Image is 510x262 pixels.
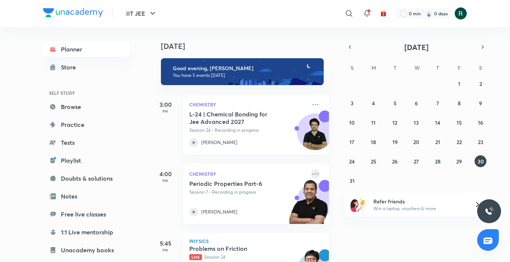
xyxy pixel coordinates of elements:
[367,155,379,167] button: August 25, 2025
[457,119,462,126] abbr: August 15, 2025
[150,169,180,178] h5: 4:00
[373,205,465,212] p: Win a laptop, vouchers & more
[43,117,130,132] a: Practice
[485,207,494,216] img: ttu
[432,136,444,148] button: August 21, 2025
[201,139,237,146] p: [PERSON_NAME]
[432,155,444,167] button: August 28, 2025
[297,118,333,153] img: Avatar
[475,136,486,148] button: August 23, 2025
[43,153,130,168] a: Playlist
[478,158,484,165] abbr: August 30, 2025
[201,209,237,215] p: [PERSON_NAME]
[61,63,80,72] div: Store
[410,155,422,167] button: August 27, 2025
[346,136,358,148] button: August 17, 2025
[372,100,375,107] abbr: August 4, 2025
[371,138,376,146] abbr: August 18, 2025
[349,158,355,165] abbr: August 24, 2025
[173,72,317,78] p: You have 5 events [DATE]
[475,78,486,90] button: August 2, 2025
[173,65,317,72] h6: Good evening, [PERSON_NAME]
[410,116,422,128] button: August 13, 2025
[475,155,486,167] button: August 30, 2025
[189,127,307,134] p: Session 24 • Recording in progress
[43,8,103,17] img: Company Logo
[435,158,441,165] abbr: August 28, 2025
[349,138,354,146] abbr: August 17, 2025
[122,6,162,21] button: IIT JEE
[161,42,336,51] h4: [DATE]
[435,138,440,146] abbr: August 21, 2025
[475,116,486,128] button: August 16, 2025
[404,42,429,52] span: [DATE]
[410,97,422,109] button: August 6, 2025
[453,116,465,128] button: August 15, 2025
[43,8,103,19] a: Company Logo
[479,80,482,87] abbr: August 2, 2025
[43,60,130,75] a: Store
[389,97,401,109] button: August 5, 2025
[349,119,355,126] abbr: August 10, 2025
[189,180,282,187] h5: Periodic Properties Part-6
[43,42,130,57] a: Planner
[394,100,397,107] abbr: August 5, 2025
[189,245,282,252] h5: Problems on Friction
[435,119,440,126] abbr: August 14, 2025
[479,100,482,107] abbr: August 9, 2025
[43,189,130,204] a: Notes
[367,136,379,148] button: August 18, 2025
[392,138,398,146] abbr: August 19, 2025
[410,136,422,148] button: August 20, 2025
[189,169,307,178] p: Chemistry
[189,189,307,196] p: Session 7 • Recording in progress
[367,116,379,128] button: August 11, 2025
[458,80,460,87] abbr: August 1, 2025
[367,97,379,109] button: August 4, 2025
[43,87,130,99] h6: SELF STUDY
[389,116,401,128] button: August 12, 2025
[43,207,130,222] a: Free live classes
[189,110,282,125] h5: L-24 | Chemical Bonding for Jee Advanced 2027
[380,10,387,17] img: avatar
[351,64,354,71] abbr: Sunday
[189,254,307,261] p: Session 24
[43,99,130,114] a: Browse
[456,158,462,165] abbr: August 29, 2025
[161,58,324,85] img: evening
[458,64,461,71] abbr: Friday
[189,254,202,260] span: Live
[346,155,358,167] button: August 24, 2025
[389,155,401,167] button: August 26, 2025
[454,7,467,20] img: Ronak soni
[346,97,358,109] button: August 3, 2025
[453,136,465,148] button: August 22, 2025
[453,97,465,109] button: August 8, 2025
[425,10,433,17] img: streak
[150,248,180,252] p: PM
[349,177,355,184] abbr: August 31, 2025
[371,64,376,71] abbr: Monday
[478,138,483,146] abbr: August 23, 2025
[189,239,323,243] p: Physics
[371,119,376,126] abbr: August 11, 2025
[479,64,482,71] abbr: Saturday
[373,197,465,205] h6: Refer friends
[43,243,130,258] a: Unacademy books
[346,116,358,128] button: August 10, 2025
[453,78,465,90] button: August 1, 2025
[414,64,420,71] abbr: Wednesday
[355,42,478,52] button: [DATE]
[392,119,397,126] abbr: August 12, 2025
[413,138,419,146] abbr: August 20, 2025
[415,100,418,107] abbr: August 6, 2025
[150,178,180,183] p: PM
[436,100,439,107] abbr: August 7, 2025
[43,225,130,240] a: 1:1 Live mentorship
[458,100,461,107] abbr: August 8, 2025
[432,97,444,109] button: August 7, 2025
[389,136,401,148] button: August 19, 2025
[394,64,397,71] abbr: Tuesday
[414,158,419,165] abbr: August 27, 2025
[189,100,307,109] p: Chemistry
